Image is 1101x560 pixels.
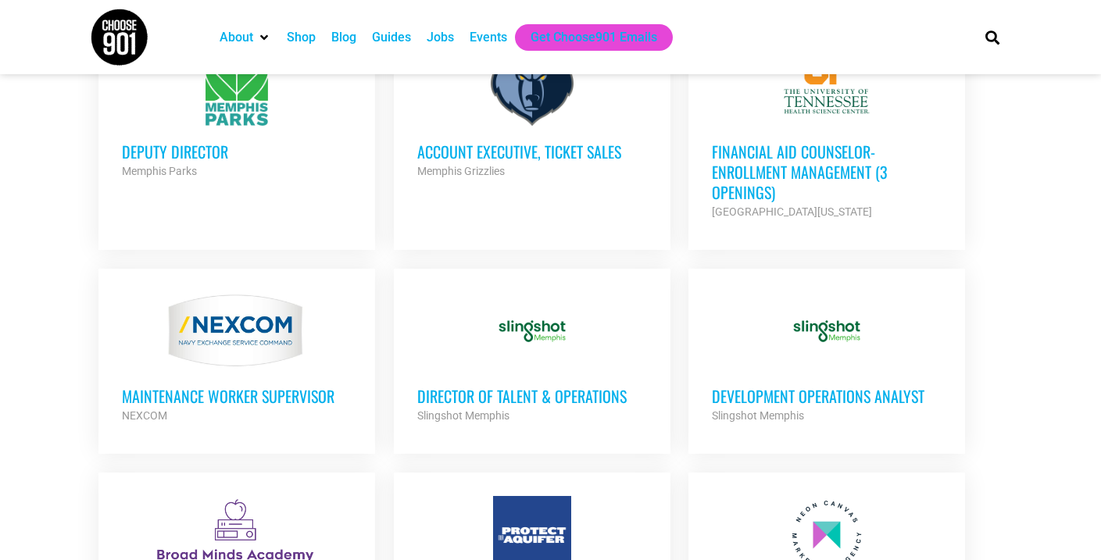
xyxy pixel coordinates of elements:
h3: Financial Aid Counselor-Enrollment Management (3 Openings) [712,141,942,202]
a: Development Operations Analyst Slingshot Memphis [688,269,965,448]
a: Director of Talent & Operations Slingshot Memphis [394,269,670,448]
a: Guides [372,28,411,47]
h3: Deputy Director [122,141,352,162]
div: Search [979,24,1005,50]
a: Shop [287,28,316,47]
h3: Development Operations Analyst [712,386,942,406]
strong: Memphis Parks [122,165,197,177]
strong: Slingshot Memphis [712,409,804,422]
a: Blog [331,28,356,47]
h3: MAINTENANCE WORKER SUPERVISOR [122,386,352,406]
nav: Main nav [212,24,959,51]
strong: [GEOGRAPHIC_DATA][US_STATE] [712,205,872,218]
h3: Account Executive, Ticket Sales [417,141,647,162]
a: Financial Aid Counselor-Enrollment Management (3 Openings) [GEOGRAPHIC_DATA][US_STATE] [688,24,965,244]
h3: Director of Talent & Operations [417,386,647,406]
a: Deputy Director Memphis Parks [98,24,375,204]
a: Jobs [427,28,454,47]
a: Get Choose901 Emails [531,28,657,47]
a: Events [470,28,507,47]
strong: Memphis Grizzlies [417,165,505,177]
div: About [212,24,279,51]
strong: NEXCOM [122,409,167,422]
a: About [220,28,253,47]
strong: Slingshot Memphis [417,409,509,422]
a: MAINTENANCE WORKER SUPERVISOR NEXCOM [98,269,375,448]
a: Account Executive, Ticket Sales Memphis Grizzlies [394,24,670,204]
